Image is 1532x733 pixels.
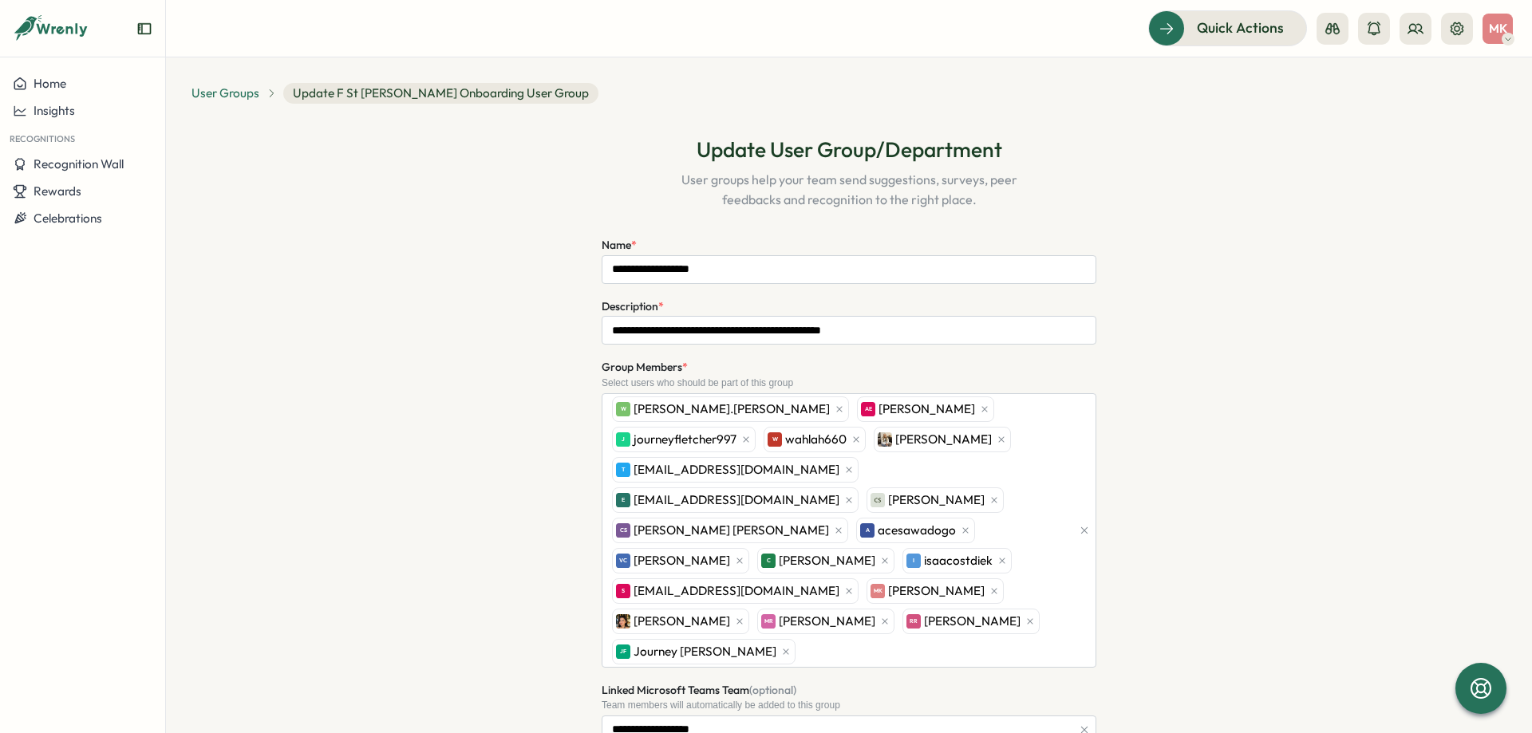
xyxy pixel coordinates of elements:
span: C [767,556,771,565]
label: Description [602,298,664,316]
label: Group Members [602,359,688,376]
span: Celebrations [34,211,102,226]
span: AE [865,404,872,413]
span: Insights [34,103,75,118]
span: T [622,465,626,474]
span: [PERSON_NAME] [895,431,992,448]
span: E [622,495,625,504]
span: [PERSON_NAME] [634,613,730,630]
span: MR [764,617,773,625]
span: [PERSON_NAME] [888,491,985,509]
span: JF [620,647,626,656]
span: Rewards [34,183,81,199]
a: User Groups [191,85,259,102]
span: Journey [PERSON_NAME] [634,643,776,660]
span: [PERSON_NAME] [634,552,730,569]
span: [EMAIL_ADDRESS][DOMAIN_NAME] [634,461,839,479]
span: [PERSON_NAME] [879,400,975,418]
span: J [622,435,625,443]
img: Camry Smith [871,493,885,507]
img: Elizabeth Simon [616,614,630,629]
span: [PERSON_NAME] [779,613,875,630]
span: [PERSON_NAME] [779,552,875,569]
img: Kali Cuendet [878,432,892,447]
span: CS [620,526,627,534]
span: Home [34,76,66,91]
span: Quick Actions [1197,18,1284,38]
span: Recognition Wall [34,156,124,171]
button: MK [1483,14,1513,44]
span: RR [910,617,918,625]
span: acesawadogo [878,522,956,539]
h1: Update User Group/Department [697,136,1002,164]
label: Name [602,237,637,254]
span: [PERSON_NAME] [888,582,985,600]
span: W [621,404,626,413]
span: journeyfletcher997 [634,431,736,448]
span: [PERSON_NAME].[PERSON_NAME] [634,400,830,418]
span: [EMAIL_ADDRESS][DOMAIN_NAME] [634,491,839,509]
span: MK [1489,22,1507,35]
span: VC [619,556,627,565]
span: A [866,526,870,534]
span: [EMAIL_ADDRESS][DOMAIN_NAME] [634,582,839,600]
span: [PERSON_NAME] [PERSON_NAME] [634,522,829,539]
span: (optional) [749,683,796,697]
span: isaacostdiek [924,552,993,569]
span: Linked Microsoft Teams Team [602,683,796,697]
span: W [772,435,778,443]
p: User groups help your team send suggestions, surveys, peer feedbacks and recognition to the right... [670,170,1028,210]
div: Select users who should be part of this group [602,377,1096,388]
span: I [913,556,914,565]
span: wahlah660 [785,431,847,448]
span: [PERSON_NAME] [924,613,1021,630]
div: Team members will automatically be added to this group [602,700,1096,711]
button: Expand sidebar [136,21,152,37]
span: S [622,586,625,595]
span: MK [874,586,882,595]
span: Update F St [PERSON_NAME] Onboarding User Group [283,83,598,104]
button: Quick Actions [1148,10,1307,45]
